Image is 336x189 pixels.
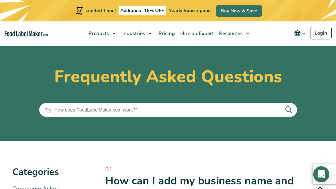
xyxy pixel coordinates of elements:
div: Open Intercom Messenger [313,166,329,182]
h1: Frequently Asked Questions [12,67,324,87]
input: Try "How does FoodLabelMaker.com work?" [39,103,297,117]
span: Resources [217,30,243,37]
a: Login [311,27,332,39]
span: Products [86,30,110,37]
span: Industries [120,30,146,37]
span: Additional 15% OFF [119,6,166,15]
span: Yearly Subscription [169,7,211,14]
a: Pricing [155,21,177,45]
a: Industries [119,21,155,45]
a: Resources [216,21,253,45]
span: Hire an Expert [178,30,214,37]
a: Buy Now & Save [216,5,262,17]
h3: Categories [12,165,85,179]
span: Pricing [156,30,176,37]
span: Limited Time! [85,7,116,14]
a: Hire an Expert [177,21,216,45]
a: Products [85,21,119,45]
span: 01 [105,165,324,174]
